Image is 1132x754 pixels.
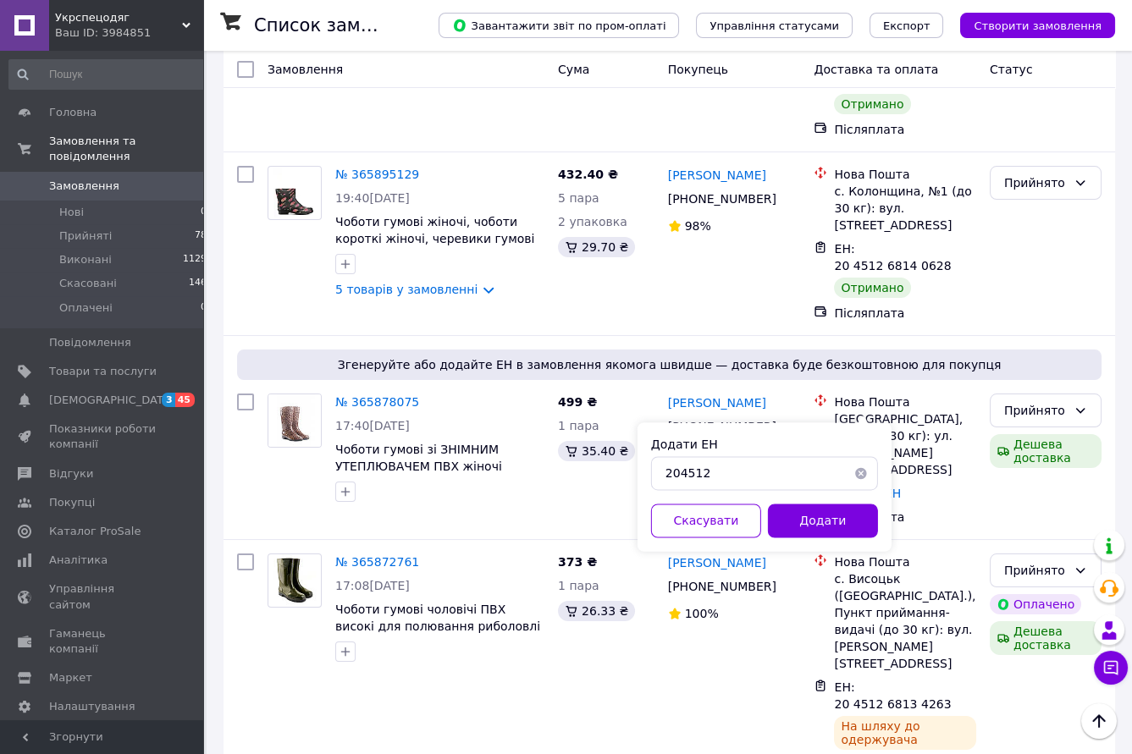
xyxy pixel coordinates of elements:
span: Статус [990,63,1033,76]
span: Експорт [883,19,930,32]
div: Післяплата [834,121,975,138]
a: № 365878075 [335,395,419,409]
button: Експорт [870,13,944,38]
span: 373 ₴ [558,555,597,569]
span: 5 пара [558,191,599,205]
a: [PERSON_NAME] [668,554,766,571]
span: 17:08[DATE] [335,579,410,592]
img: Фото товару [268,394,321,447]
span: 17:40[DATE] [335,419,410,432]
button: Наверх [1081,703,1117,739]
span: 1129 [183,252,207,267]
span: 432.40 ₴ [558,168,618,181]
span: [DEMOGRAPHIC_DATA] [49,393,174,408]
button: Чат з покупцем [1094,651,1128,685]
div: Дешева доставка [990,434,1102,468]
a: Створити замовлення [943,18,1115,31]
span: Нові [59,205,84,220]
span: Каталог ProSale [49,524,141,539]
span: Відгуки [49,466,93,482]
span: Створити замовлення [974,19,1102,32]
a: № 365872761 [335,555,419,569]
div: Ваш ID: 3984851 [55,25,203,41]
a: Фото товару [268,166,322,220]
span: Укрспецодяг [55,10,182,25]
span: Аналітика [49,553,108,568]
span: Гаманець компанії [49,626,157,657]
div: с. Висоцьк ([GEOGRAPHIC_DATA].), Пункт приймання-видачі (до 30 кг): вул. [PERSON_NAME][STREET_ADD... [834,570,975,672]
button: Очистить [844,456,878,490]
img: Фото товару [273,167,316,219]
span: Покупець [668,63,728,76]
div: На шляху до одержувача [834,716,975,750]
span: Доставка та оплата [814,63,938,76]
div: Прийнято [1004,561,1067,580]
span: Управління статусами [710,19,839,32]
span: ЕН: 20 4512 6813 4263 [834,680,951,711]
span: Налаштування [49,699,135,714]
a: № 365895129 [335,168,419,181]
span: Згенеруйте або додайте ЕН в замовлення якомога швидше — доставка буде безкоштовною для покупця [244,356,1095,373]
span: 2 упаковка [558,215,627,228]
button: Управління статусами [696,13,853,38]
span: Замовлення [49,179,119,194]
div: 29.70 ₴ [558,237,635,257]
a: [PERSON_NAME] [668,167,766,184]
a: Фото товару [268,394,322,448]
div: Отримано [834,94,910,114]
div: Нова Пошта [834,394,975,410]
span: Оплачені [59,300,113,316]
div: Отримано [834,278,910,298]
span: Замовлення та повідомлення [49,134,203,164]
span: 3 [162,393,175,407]
h1: Список замовлень [254,15,426,36]
span: 100% [685,607,719,620]
div: Післяплата [834,509,975,526]
span: Завантажити звіт по пром-оплаті [452,18,665,33]
div: Післяплата [834,305,975,322]
div: Прийнято [1004,401,1067,420]
div: Дешева доставка [990,621,1102,655]
a: Чоботи гумові зі ЗНІМНИМ УТЕПЛЮВАЧЕМ ПВХ жіночі яскраві ЛЕОПАРД (р.37-41) яркі, високі [335,443,535,507]
div: Нова Пошта [834,553,975,570]
a: [PERSON_NAME] [668,394,766,411]
button: Створити замовлення [960,13,1115,38]
span: Скасовані [59,276,117,291]
div: [PHONE_NUMBER] [665,575,780,598]
span: Покупці [49,495,95,510]
div: 35.40 ₴ [558,441,635,461]
span: 146 [189,276,207,291]
span: Прийняті [59,228,112,244]
input: Пошук [8,59,208,90]
span: 1 пара [558,419,599,432]
div: Нова Пошта [834,166,975,183]
span: 19:40[DATE] [335,191,410,205]
div: [PHONE_NUMBER] [665,415,780,438]
div: 26.33 ₴ [558,601,635,621]
label: Додати ЕН [651,438,718,451]
span: Показники роботи компанії [49,421,157,452]
a: Фото товару [268,553,322,608]
span: 78 [195,228,207,244]
span: Cума [558,63,589,76]
span: Маркет [49,670,92,685]
div: Прийнято [1004,173,1067,192]
span: Замовлення [268,63,343,76]
span: Управління сайтом [49,581,157,612]
a: Чоботи гумові жіночі, чоботи короткі жіночі, черевики гумові жіночі розмір 37 (устілка-24см) [335,215,534,262]
span: 98% [685,219,711,233]
span: 499 ₴ [558,395,597,409]
a: Чоботи гумові чоловічі ПВХ високі для полювання риболовлі 43р (28,6см) [335,603,540,650]
span: Виконані [59,252,112,267]
button: Скасувати [651,504,761,537]
a: 5 товарів у замовленні [335,283,478,296]
span: Головна [49,105,97,120]
div: [PHONE_NUMBER] [665,187,780,211]
span: Повідомлення [49,335,131,350]
span: 1 пара [558,579,599,592]
img: Фото товару [273,554,316,607]
span: 45 [175,393,195,407]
